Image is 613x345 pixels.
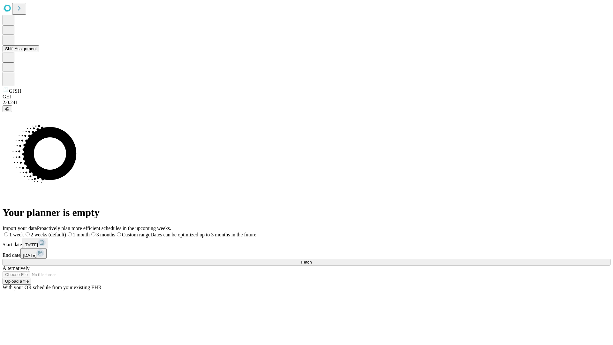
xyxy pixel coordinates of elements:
[3,207,610,218] h1: Your planner is empty
[26,232,30,236] input: 2 weeks (default)
[122,232,150,237] span: Custom range
[91,232,95,236] input: 3 months
[3,100,610,105] div: 2.0.241
[5,106,10,111] span: @
[4,232,8,236] input: 1 week
[3,285,102,290] span: With your OR schedule from your existing EHR
[150,232,257,237] span: Dates can be optimized up to 3 months in the future.
[9,88,21,94] span: GJSH
[3,248,610,259] div: End date
[23,253,36,258] span: [DATE]
[31,232,66,237] span: 2 weeks (default)
[3,45,39,52] button: Shift Assignment
[22,238,48,248] button: [DATE]
[73,232,90,237] span: 1 month
[301,260,312,264] span: Fetch
[37,226,171,231] span: Proactively plan more efficient schedules in the upcoming weeks.
[117,232,121,236] input: Custom rangeDates can be optimized up to 3 months in the future.
[3,265,29,271] span: Alternatively
[3,238,610,248] div: Start date
[3,226,37,231] span: Import your data
[9,232,24,237] span: 1 week
[20,248,47,259] button: [DATE]
[25,242,38,247] span: [DATE]
[3,105,12,112] button: @
[3,278,31,285] button: Upload a file
[96,232,115,237] span: 3 months
[3,259,610,265] button: Fetch
[3,94,610,100] div: GEI
[68,232,72,236] input: 1 month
